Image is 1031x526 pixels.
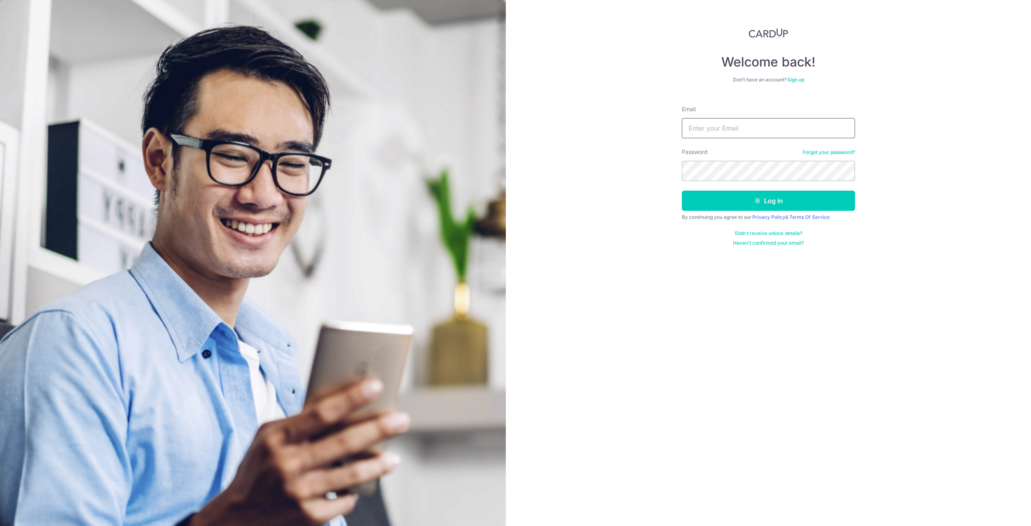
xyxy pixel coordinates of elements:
[682,214,855,220] div: By continuing you agree to our &
[803,149,855,156] a: Forgot your password?
[752,214,785,220] a: Privacy Policy
[789,214,830,220] a: Terms Of Service
[735,230,802,237] a: Didn't receive unlock details?
[682,148,708,156] label: Password
[682,54,855,70] h4: Welcome back!
[682,77,855,83] div: Don’t have an account?
[787,77,804,83] a: Sign up
[682,105,696,113] label: Email
[749,28,788,38] img: CardUp Logo
[682,118,855,138] input: Enter your Email
[682,191,855,211] button: Log in
[733,240,804,246] a: Haven't confirmed your email?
